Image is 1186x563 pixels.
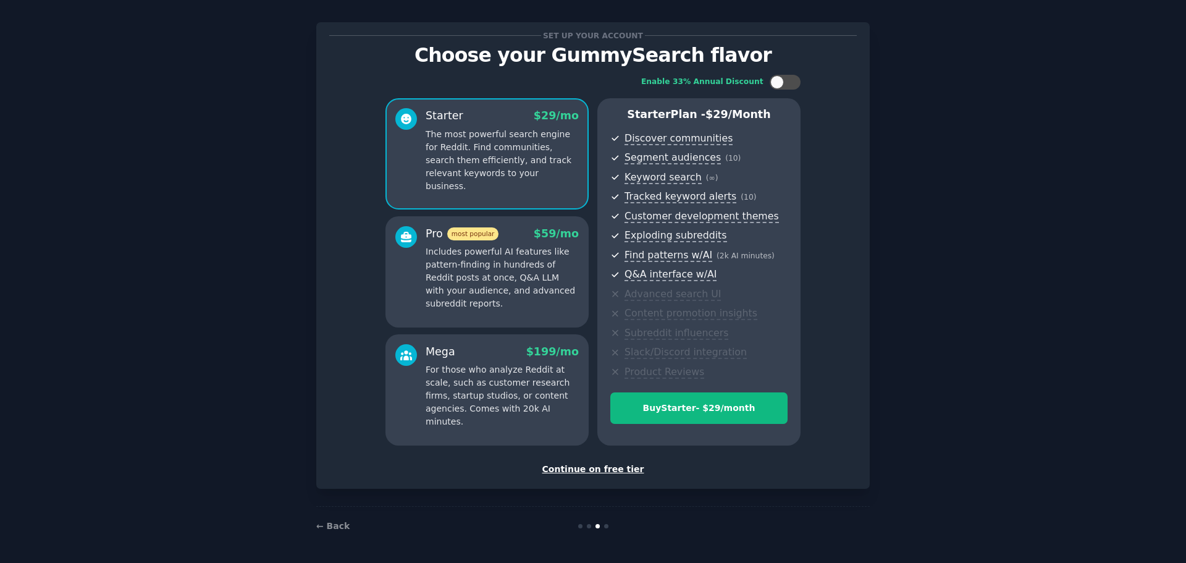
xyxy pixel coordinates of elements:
span: Customer development themes [625,210,779,223]
p: Includes powerful AI features like pattern-finding in hundreds of Reddit posts at once, Q&A LLM w... [426,245,579,310]
span: $ 199 /mo [526,345,579,358]
span: Segment audiences [625,151,721,164]
span: most popular [447,227,499,240]
p: Choose your GummySearch flavor [329,44,857,66]
span: Find patterns w/AI [625,249,712,262]
p: Starter Plan - [610,107,788,122]
span: $ 29 /month [705,108,771,121]
div: Buy Starter - $ 29 /month [611,402,787,415]
span: Set up your account [541,29,646,42]
div: Continue on free tier [329,463,857,476]
span: Product Reviews [625,366,704,379]
span: Content promotion insights [625,307,757,320]
span: ( 10 ) [725,154,741,163]
span: Subreddit influencers [625,327,728,340]
div: Pro [426,226,498,242]
span: Q&A interface w/AI [625,268,717,281]
span: ( 10 ) [741,193,756,201]
span: Exploding subreddits [625,229,726,242]
span: Slack/Discord integration [625,346,747,359]
a: ← Back [316,521,350,531]
p: The most powerful search engine for Reddit. Find communities, search them efficiently, and track ... [426,128,579,193]
span: $ 59 /mo [534,227,579,240]
span: Keyword search [625,171,702,184]
span: Discover communities [625,132,733,145]
span: ( 2k AI minutes ) [717,252,775,260]
p: For those who analyze Reddit at scale, such as customer research firms, startup studios, or conte... [426,363,579,428]
span: Advanced search UI [625,288,721,301]
span: $ 29 /mo [534,109,579,122]
button: BuyStarter- $29/month [610,392,788,424]
div: Starter [426,108,463,124]
span: ( ∞ ) [706,174,718,182]
span: Tracked keyword alerts [625,190,736,203]
div: Enable 33% Annual Discount [641,77,763,88]
div: Mega [426,344,455,360]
